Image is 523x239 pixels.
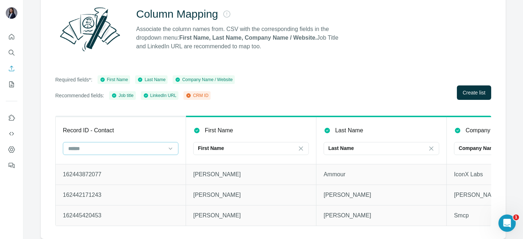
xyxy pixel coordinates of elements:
[328,145,354,152] p: Last Name
[63,170,178,179] p: 162443872077
[198,145,224,152] p: First Name
[193,191,309,199] p: [PERSON_NAME]
[335,126,363,135] p: Last Name
[6,78,17,91] button: My lists
[466,126,507,135] p: Company Name
[6,159,17,172] button: Feedback
[63,126,114,135] p: Record ID - Contact
[55,76,92,83] p: Required fields*:
[179,35,317,41] strong: First Name, Last Name, Company Name / Website.
[513,214,519,220] span: 1
[6,46,17,59] button: Search
[324,170,439,179] p: Ammour
[143,92,177,99] div: LinkedIn URL
[63,211,178,220] p: 162445420453
[55,3,125,55] img: Surfe Illustration - Column Mapping
[100,76,128,83] div: First Name
[457,85,491,100] button: Create list
[137,76,165,83] div: Last Name
[324,211,439,220] p: [PERSON_NAME]
[136,8,218,21] h2: Column Mapping
[463,89,485,96] span: Create list
[175,76,233,83] div: Company Name / Website
[55,92,104,99] p: Recommended fields:
[63,191,178,199] p: 162442171243
[193,170,309,179] p: [PERSON_NAME]
[324,191,439,199] p: [PERSON_NAME]
[136,25,345,51] p: Associate the column names from. CSV with the corresponding fields in the dropdown menu: Job Titl...
[6,62,17,75] button: Enrich CSV
[6,7,17,19] img: Avatar
[6,111,17,124] button: Use Surfe on LinkedIn
[205,126,233,135] p: First Name
[186,92,208,99] div: CRM ID
[193,211,309,220] p: [PERSON_NAME]
[111,92,133,99] div: Job title
[6,30,17,43] button: Quick start
[498,214,516,232] iframe: Intercom live chat
[459,145,497,152] p: Company Name
[6,143,17,156] button: Dashboard
[6,127,17,140] button: Use Surfe API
